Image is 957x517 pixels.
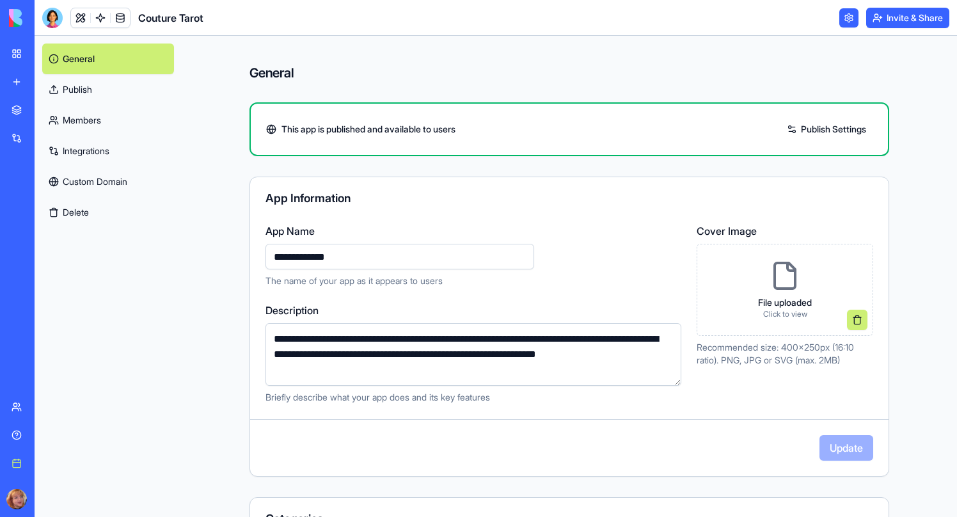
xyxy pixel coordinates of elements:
button: Invite & Share [866,8,949,28]
a: Members [42,105,174,136]
img: logo [9,9,88,27]
div: App Information [265,193,873,204]
img: ACg8ocJ95FOty5lqBri2kgg0EIM0LtVGW5LthGtSWrf7NQUd-m94f23p4A=s96-c [6,489,27,509]
a: Integrations [42,136,174,166]
a: General [42,44,174,74]
div: File uploadedClick to view [697,244,873,336]
label: Cover Image [697,223,873,239]
a: Publish [42,74,174,105]
button: Delete [42,197,174,228]
label: Description [265,303,681,318]
h4: General [249,64,889,82]
p: Briefly describe what your app does and its key features [265,391,681,404]
a: Publish Settings [780,119,873,139]
p: File uploaded [758,296,812,309]
h1: Couture Tarot [138,10,203,26]
a: Custom Domain [42,166,174,197]
span: This app is published and available to users [281,123,455,136]
p: Recommended size: 400x250px (16:10 ratio). PNG, JPG or SVG (max. 2MB) [697,341,873,367]
p: The name of your app as it appears to users [265,274,681,287]
p: Click to view [758,309,812,319]
label: App Name [265,223,681,239]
